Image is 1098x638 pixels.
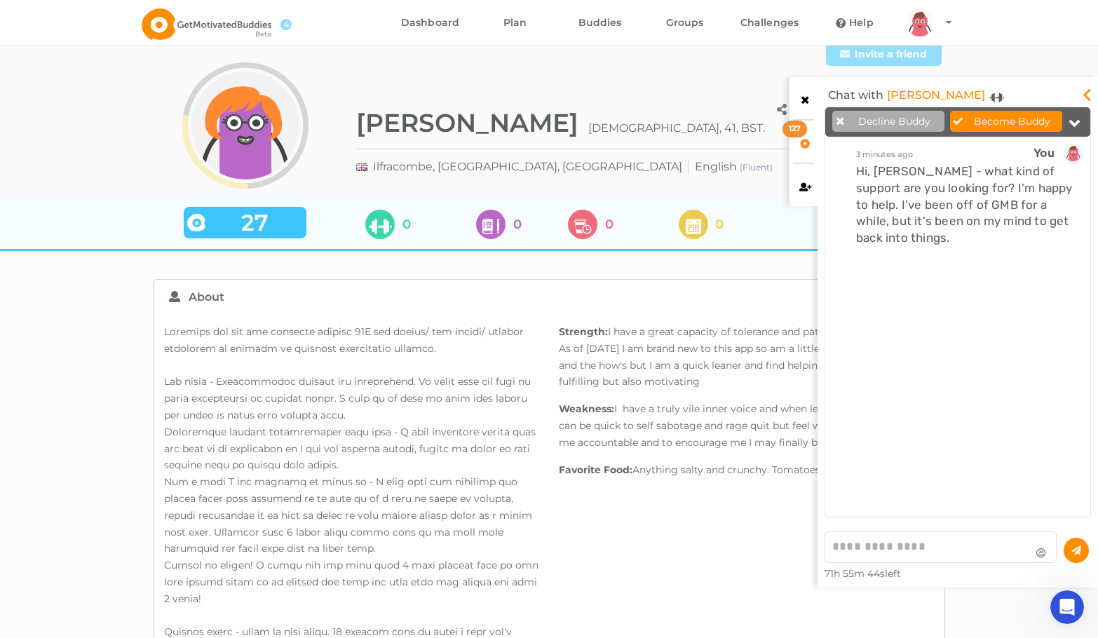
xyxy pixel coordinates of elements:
[828,84,994,107] div: Chat with
[1050,590,1084,624] iframe: Intercom live chat
[280,19,292,30] span: 4
[856,149,913,159] span: 3 minutes ago
[1033,148,1055,159] span: You
[632,463,890,476] span: Anything salty and crunchy. Tomatoes and mangoes
[559,463,632,476] strong: Favorite Food:
[588,121,765,135] span: [DEMOGRAPHIC_DATA], 41, BST.
[695,160,737,173] span: English
[825,567,901,580] span: left
[1033,144,1082,163] a: You
[559,325,933,388] span: I have a great capacity of tolerance and patience. As of [DATE] I am brand new to this app so am ...
[189,290,224,304] span: About
[950,111,1062,132] button: Become Buddy
[782,121,807,137] div: 127
[559,402,924,449] span: I have a truly vile inner voice and when left to my own devices can be quick to self sabotage and...
[559,325,608,338] strong: Strength:
[205,216,303,230] span: 27
[715,217,724,231] span: 0
[605,217,614,231] span: 0
[826,42,942,66] a: Invite a friend
[559,402,614,415] strong: Weakness:
[832,111,944,132] button: Decline Buddy
[825,567,885,580] span: 71h 55m 44s
[402,217,411,231] span: 0
[856,163,1082,247] div: Hi, [PERSON_NAME] - what kind of support are you looking for? I'm happy to help. I've been off of...
[513,217,522,231] span: 0
[887,84,985,107] a: [PERSON_NAME]
[356,108,578,138] h2: [PERSON_NAME]
[373,160,682,174] span: Ilfracombe, [GEOGRAPHIC_DATA], [GEOGRAPHIC_DATA]
[740,162,773,172] span: (Fluent)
